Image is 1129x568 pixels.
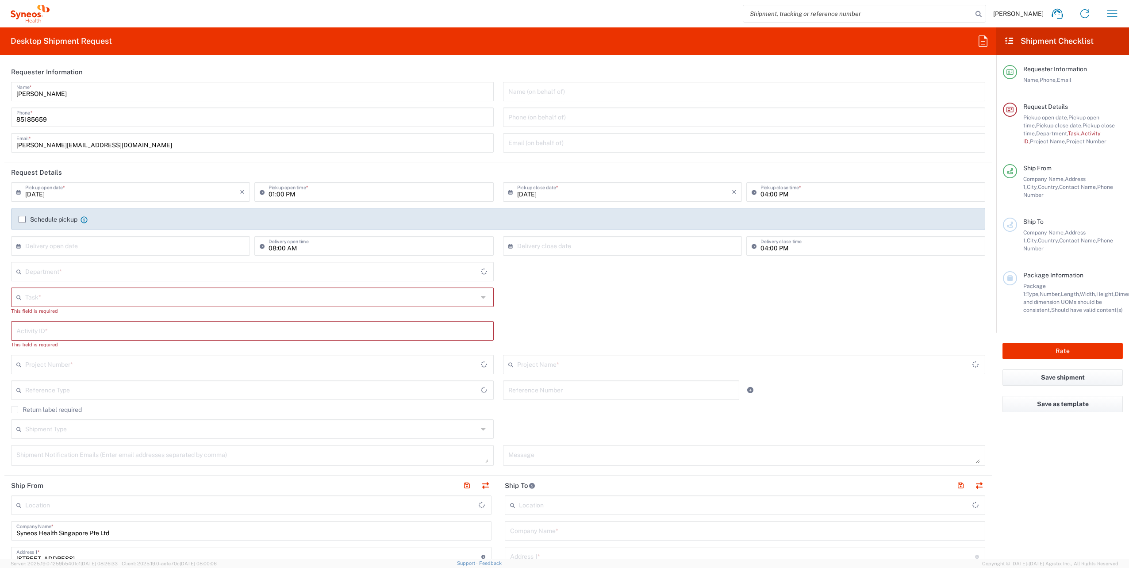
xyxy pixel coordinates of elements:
span: Length, [1061,291,1080,297]
i: × [732,185,737,199]
span: City, [1027,237,1038,244]
a: Support [457,560,479,566]
span: Ship To [1023,218,1044,225]
span: Ship From [1023,165,1052,172]
span: Email [1057,77,1071,83]
span: Requester Information [1023,65,1087,73]
a: Feedback [479,560,502,566]
span: Package Information [1023,272,1083,279]
button: Save as template [1002,396,1123,412]
span: Task, [1068,130,1081,137]
span: Contact Name, [1059,184,1097,190]
span: Country, [1038,184,1059,190]
span: Request Details [1023,103,1068,110]
label: Schedule pickup [19,216,77,223]
span: Copyright © [DATE]-[DATE] Agistix Inc., All Rights Reserved [982,560,1118,568]
span: Phone, [1040,77,1057,83]
span: Pickup close date, [1036,122,1083,129]
div: This field is required [11,341,494,349]
span: Project Name, [1030,138,1066,145]
span: Country, [1038,237,1059,244]
button: Save shipment [1002,369,1123,386]
span: Height, [1096,291,1115,297]
h2: Shipment Checklist [1004,36,1094,46]
span: Should have valid content(s) [1051,307,1123,313]
h2: Requester Information [11,68,83,77]
span: City, [1027,184,1038,190]
span: Company Name, [1023,176,1065,182]
a: Add Reference [744,384,757,396]
div: This field is required [11,307,494,315]
span: Client: 2025.19.0-aefe70c [122,561,217,566]
span: [DATE] 08:26:33 [81,561,118,566]
span: Company Name, [1023,229,1065,236]
span: Contact Name, [1059,237,1097,244]
h2: Request Details [11,168,62,177]
span: [PERSON_NAME] [993,10,1044,18]
span: Pickup open date, [1023,114,1068,121]
span: Name, [1023,77,1040,83]
span: Server: 2025.19.0-1259b540fc1 [11,561,118,566]
span: Project Number [1066,138,1106,145]
span: Department, [1036,130,1068,137]
span: Package 1: [1023,283,1046,297]
label: Return label required [11,406,82,413]
span: Width, [1080,291,1096,297]
h2: Desktop Shipment Request [11,36,112,46]
i: × [240,185,245,199]
span: Type, [1026,291,1040,297]
input: Shipment, tracking or reference number [743,5,972,22]
span: Number, [1040,291,1061,297]
h2: Ship To [505,481,535,490]
button: Rate [1002,343,1123,359]
h2: Ship From [11,481,43,490]
span: [DATE] 08:00:06 [180,561,217,566]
